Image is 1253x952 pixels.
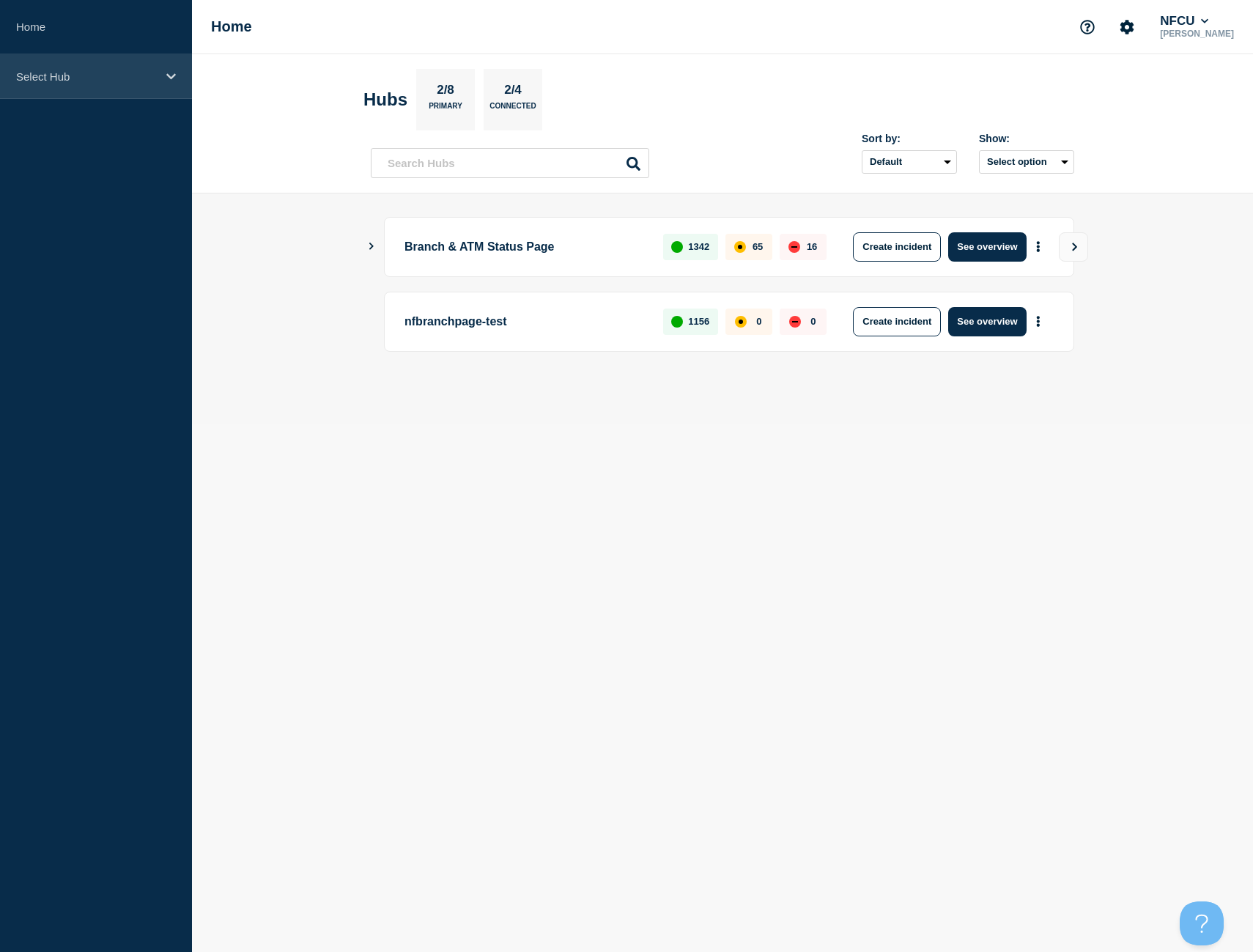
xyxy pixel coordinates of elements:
div: up [671,316,683,328]
button: See overview [948,232,1026,262]
p: Branch & ATM Status Page [404,232,646,262]
p: Connected [489,102,536,117]
p: 0 [756,316,761,327]
button: Create incident [853,232,941,262]
div: down [788,241,800,253]
p: Primary [429,102,462,117]
p: 1156 [688,316,709,327]
p: 1342 [688,241,709,252]
button: Show Connected Hubs [368,241,375,252]
p: 16 [807,241,817,252]
p: 65 [753,241,763,252]
button: NFCU [1157,14,1211,29]
iframe: Help Scout Beacon - Open [1180,901,1224,945]
div: up [671,241,683,253]
p: [PERSON_NAME] [1157,29,1237,39]
p: 0 [810,316,816,327]
button: More actions [1029,233,1048,260]
button: Support [1072,12,1103,43]
h1: Home [211,18,252,35]
p: 2/4 [499,83,528,102]
button: See overview [948,307,1026,336]
select: Sort by [862,150,957,174]
div: Sort by: [862,133,957,144]
button: Create incident [853,307,941,336]
button: View [1059,232,1088,262]
div: affected [734,241,746,253]
div: down [789,316,801,328]
p: nfbranchpage-test [404,307,646,336]
div: affected [735,316,747,328]
p: 2/8 [432,83,460,102]
button: Select option [979,150,1074,174]
h2: Hubs [363,89,407,110]
input: Search Hubs [371,148,649,178]
button: Account settings [1112,12,1142,43]
p: Select Hub [16,70,157,83]
div: Show: [979,133,1074,144]
button: More actions [1029,308,1048,335]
